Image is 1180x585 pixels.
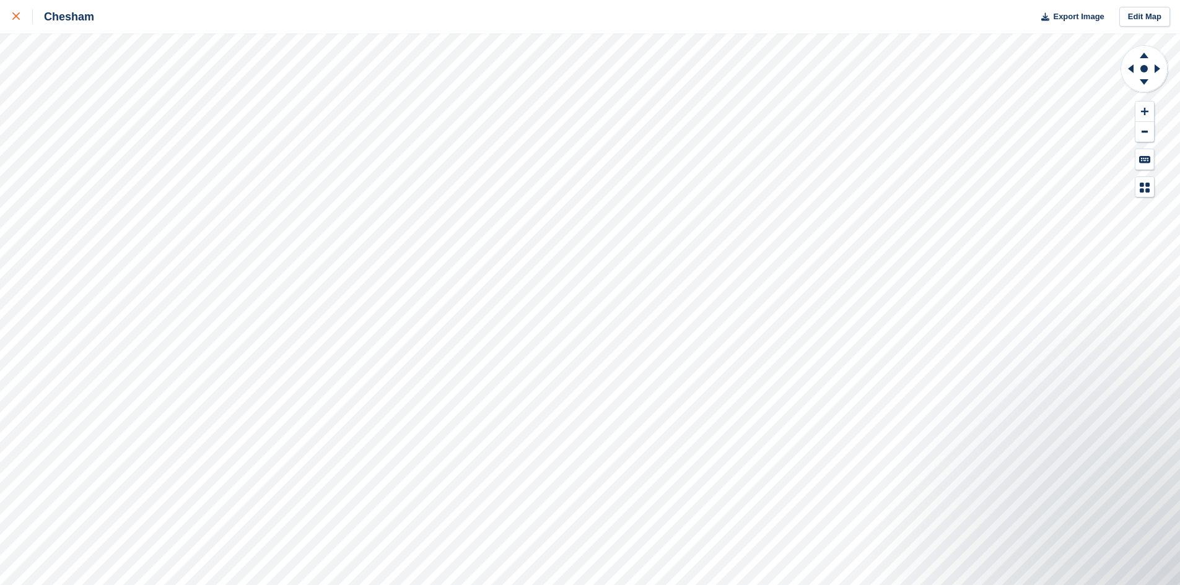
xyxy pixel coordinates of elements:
div: Chesham [33,9,94,24]
button: Zoom Out [1135,122,1154,142]
a: Edit Map [1119,7,1170,27]
span: Export Image [1053,11,1104,23]
button: Keyboard Shortcuts [1135,149,1154,170]
button: Export Image [1034,7,1104,27]
button: Zoom In [1135,102,1154,122]
button: Map Legend [1135,177,1154,197]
